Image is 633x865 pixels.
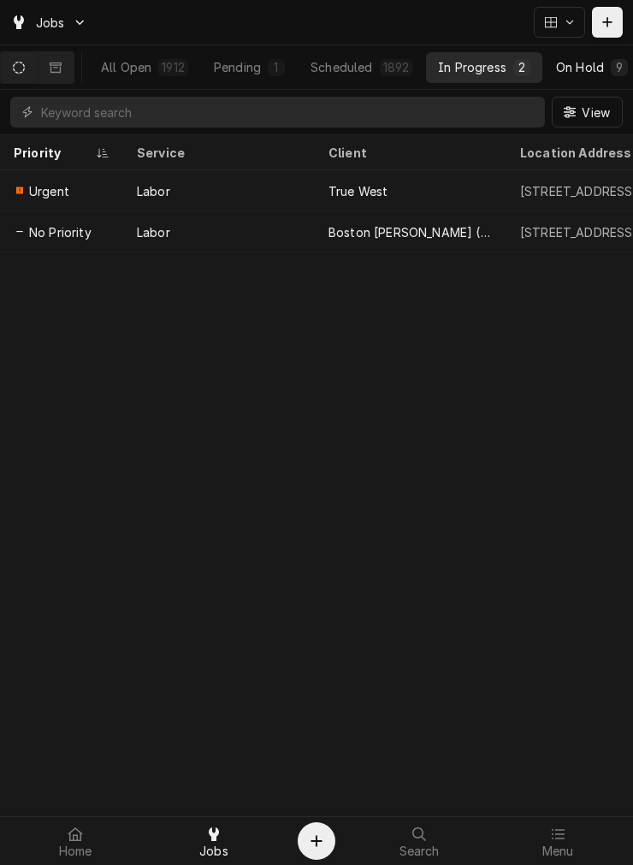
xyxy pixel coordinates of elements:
span: Menu [542,844,574,858]
div: Priority [14,144,92,162]
a: Menu [489,821,626,862]
span: View [578,104,613,121]
div: Pending [214,58,261,76]
button: Create Object [298,822,335,860]
span: No Priority [29,223,92,241]
div: True West [328,182,387,200]
span: Search [399,844,440,858]
div: Service [137,144,298,162]
button: View [552,97,623,127]
span: Urgent [29,182,69,200]
a: Home [7,821,144,862]
div: All Open [101,58,151,76]
div: Boston [PERSON_NAME] ([GEOGRAPHIC_DATA]) [328,223,493,241]
input: Keyword search [41,97,536,127]
div: 9 [614,58,624,76]
a: Jobs [145,821,282,862]
div: Client [328,144,489,162]
div: Labor [137,223,170,241]
div: Labor [137,182,170,200]
div: In Progress [438,58,506,76]
span: Jobs [199,844,228,858]
span: Home [59,844,92,858]
div: 1 [271,58,281,76]
span: Jobs [36,14,65,32]
div: 1912 [162,58,185,76]
div: 1892 [383,58,410,76]
a: Search [351,821,488,862]
div: Scheduled [311,58,372,76]
div: 2 [517,58,527,76]
a: Go to Jobs [3,9,94,37]
div: On Hold [556,58,604,76]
